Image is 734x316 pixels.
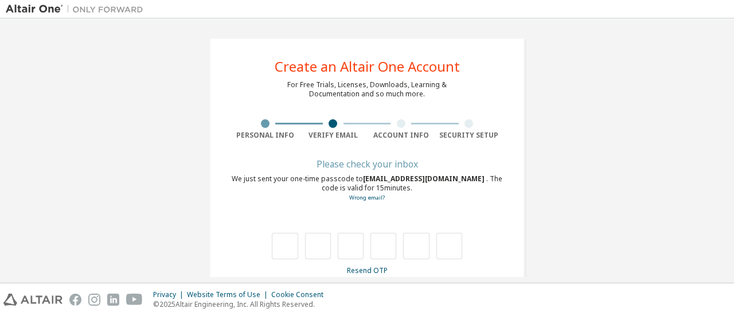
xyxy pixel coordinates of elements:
[299,131,368,140] div: Verify Email
[153,299,330,309] p: © 2025 Altair Engineering, Inc. All Rights Reserved.
[349,194,385,201] a: Go back to the registration form
[363,174,486,184] span: [EMAIL_ADDRESS][DOMAIN_NAME]
[287,80,447,99] div: For Free Trials, Licenses, Downloads, Learning & Documentation and so much more.
[435,131,503,140] div: Security Setup
[88,294,100,306] img: instagram.svg
[69,294,81,306] img: facebook.svg
[6,3,149,15] img: Altair One
[347,266,388,275] a: Resend OTP
[126,294,143,306] img: youtube.svg
[271,290,330,299] div: Cookie Consent
[3,294,63,306] img: altair_logo.svg
[275,60,460,73] div: Create an Altair One Account
[107,294,119,306] img: linkedin.svg
[187,290,271,299] div: Website Terms of Use
[367,131,435,140] div: Account Info
[231,131,299,140] div: Personal Info
[153,290,187,299] div: Privacy
[231,161,503,167] div: Please check your inbox
[231,174,503,202] div: We just sent your one-time passcode to . The code is valid for 15 minutes.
